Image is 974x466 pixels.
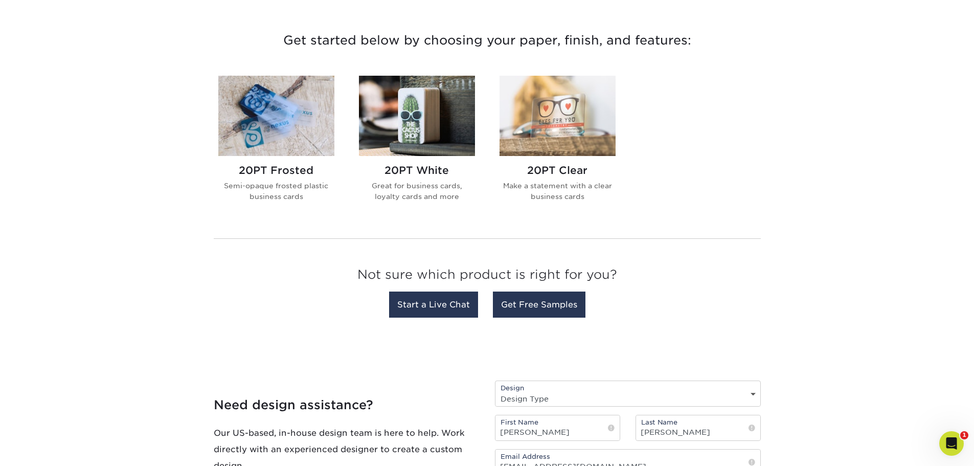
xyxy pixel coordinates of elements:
iframe: Intercom live chat [939,431,964,456]
h2: 20PT Clear [500,164,616,176]
p: Semi-opaque frosted plastic business cards [218,181,334,202]
p: Make a statement with a clear business cards [500,181,616,202]
a: 20PT Clear Plastic Cards 20PT Clear Make a statement with a clear business cards [500,76,616,218]
p: Great for business cards, loyalty cards and more [359,181,475,202]
h3: Not sure which product is right for you? [214,259,761,295]
h2: 20PT Frosted [218,164,334,176]
a: Start a Live Chat [389,292,478,318]
h4: Need design assistance? [214,397,480,412]
h3: Get started below by choosing your paper, finish, and features: [188,17,786,63]
img: 20PT Frosted Plastic Cards [218,76,334,156]
a: 20PT Frosted Plastic Cards 20PT Frosted Semi-opaque frosted plastic business cards [218,76,334,218]
a: 20PT White Plastic Cards 20PT White Great for business cards, loyalty cards and more [359,76,475,218]
a: Get Free Samples [493,292,585,318]
img: 20PT Clear Plastic Cards [500,76,616,156]
img: 20PT White Plastic Cards [359,76,475,156]
h2: 20PT White [359,164,475,176]
span: 1 [960,431,968,439]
